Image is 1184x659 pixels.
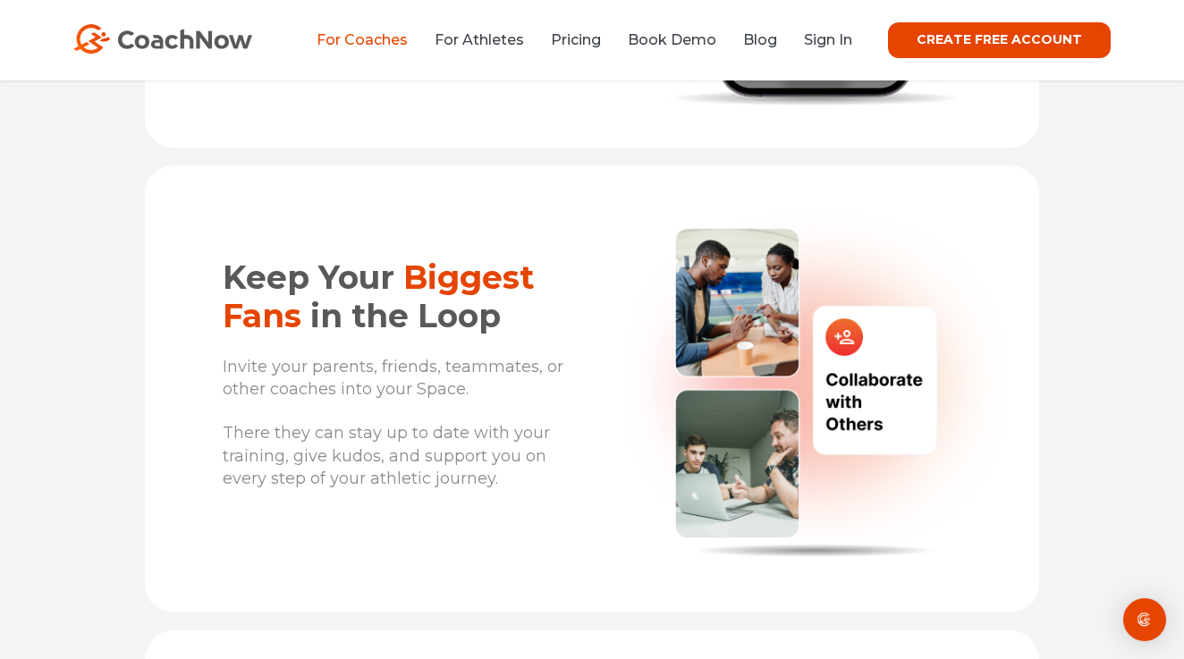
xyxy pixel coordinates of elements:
[743,31,777,48] a: Blog
[628,31,716,48] a: Book Demo
[317,31,408,48] a: For Coaches
[223,258,394,297] span: Keep Your
[804,31,852,48] a: Sign In
[610,199,1021,568] img: image showing people collaborating on coachnow with text "collaborate with others"
[223,356,592,418] p: Invite your parents, friends, teammates, or other coaches into your Space.
[551,31,601,48] a: Pricing
[310,296,501,335] span: in the Loop
[73,24,252,54] img: CoachNow Logo
[435,31,524,48] a: For Athletes
[1123,598,1166,641] div: Open Intercom Messenger
[888,22,1111,58] a: CREATE FREE ACCOUNT
[223,422,592,508] p: There they can stay up to date with your training, give kudos, and support you on every step of y...
[223,258,534,335] span: Biggest Fans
